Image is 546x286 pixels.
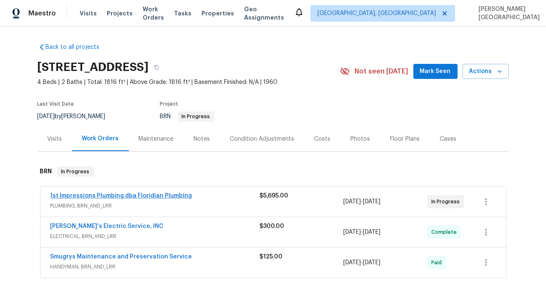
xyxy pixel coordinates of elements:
[58,167,93,176] span: In Progress
[38,43,118,51] a: Back to all projects
[343,258,380,267] span: -
[343,229,361,235] span: [DATE]
[260,193,289,199] span: $5,695.00
[179,114,214,119] span: In Progress
[38,78,340,86] span: 4 Beds | 2 Baths | Total: 1816 ft² | Above Grade: 1816 ft² | Basement Finished: N/A | 1960
[50,223,164,229] a: [PERSON_NAME]'s Electric Service, INC
[463,64,509,79] button: Actions
[431,197,463,206] span: In Progress
[149,60,164,75] button: Copy Address
[50,263,260,271] span: HANDYMAN, BRN_AND_LRR
[363,229,380,235] span: [DATE]
[48,135,62,143] div: Visits
[38,111,116,121] div: by [PERSON_NAME]
[343,197,380,206] span: -
[363,260,380,266] span: [DATE]
[363,199,380,205] span: [DATE]
[80,9,97,18] span: Visits
[38,158,509,185] div: BRN In Progress
[50,254,192,260] a: Smugrys Maintenance and Preservation Service
[355,67,408,76] span: Not seen [DATE]
[475,5,540,22] span: [PERSON_NAME][GEOGRAPHIC_DATA]
[343,228,380,236] span: -
[469,66,502,77] span: Actions
[50,202,260,210] span: PLUMBING, BRN_AND_LRR
[194,135,210,143] div: Notes
[343,260,361,266] span: [DATE]
[38,114,55,119] span: [DATE]
[38,101,74,106] span: Last Visit Date
[174,10,191,16] span: Tasks
[317,9,436,18] span: [GEOGRAPHIC_DATA], [GEOGRAPHIC_DATA]
[413,64,458,79] button: Mark Seen
[260,254,283,260] span: $125.00
[139,135,174,143] div: Maintenance
[50,193,192,199] a: 1st Impressions Plumbing dba Floridian Plumbing
[315,135,331,143] div: Costs
[431,258,445,267] span: Paid
[351,135,370,143] div: Photos
[28,9,56,18] span: Maestro
[244,5,284,22] span: Geo Assignments
[420,66,451,77] span: Mark Seen
[440,135,457,143] div: Cases
[201,9,234,18] span: Properties
[390,135,420,143] div: Floor Plans
[343,199,361,205] span: [DATE]
[143,5,164,22] span: Work Orders
[50,232,260,240] span: ELECTRICAL, BRN_AND_LRR
[160,114,214,119] span: BRN
[230,135,294,143] div: Condition Adjustments
[38,63,149,71] h2: [STREET_ADDRESS]
[160,101,179,106] span: Project
[40,167,52,177] h6: BRN
[107,9,133,18] span: Projects
[431,228,460,236] span: Complete
[260,223,284,229] span: $300.00
[82,134,119,143] div: Work Orders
